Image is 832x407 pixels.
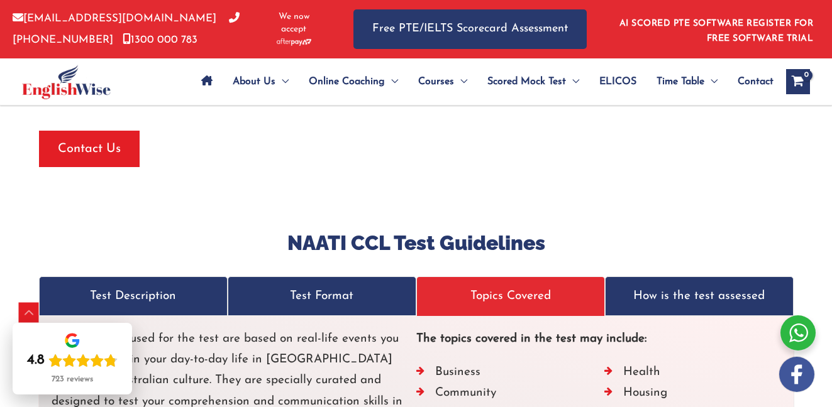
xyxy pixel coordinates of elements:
[52,374,93,384] div: 723 reviews
[277,38,311,45] img: Afterpay-Logo
[309,60,385,104] span: Online Coaching
[657,60,704,104] span: Time Table
[738,60,774,104] span: Contact
[223,60,299,104] a: About UsMenu Toggle
[426,286,595,307] p: Topics Covered
[13,13,240,45] a: [PHONE_NUMBER]
[191,60,774,104] nav: Site Navigation: Main Menu
[779,357,814,392] img: white-facebook.png
[604,383,781,403] li: Housing
[385,60,398,104] span: Menu Toggle
[612,9,819,50] aside: Header Widget 1
[353,9,587,49] a: Free PTE/IELTS Scorecard Assessment
[233,60,275,104] span: About Us
[22,65,111,99] img: cropped-ew-logo
[589,60,646,104] a: ELICOS
[615,286,784,307] p: How is the test assessed
[13,13,216,24] a: [EMAIL_ADDRESS][DOMAIN_NAME]
[416,362,593,383] li: Business
[39,230,794,256] h3: NAATI CCL Test Guidelines
[27,352,45,369] div: 4.8
[704,60,718,104] span: Menu Toggle
[619,19,814,43] a: AI SCORED PTE SOFTWARE REGISTER FOR FREE SOFTWARE TRIAL
[786,69,810,94] a: View Shopping Cart, empty
[646,60,728,104] a: Time TableMenu Toggle
[416,333,646,345] strong: The topics covered in the test may include:
[487,60,566,104] span: Scored Mock Test
[728,60,774,104] a: Contact
[418,60,454,104] span: Courses
[454,60,467,104] span: Menu Toggle
[49,286,218,307] p: Test Description
[275,60,289,104] span: Menu Toggle
[604,362,781,383] li: Health
[39,131,140,167] button: Contact Us
[416,383,593,403] li: Community
[566,60,579,104] span: Menu Toggle
[599,60,636,104] span: ELICOS
[58,140,121,158] span: Contact Us
[299,60,408,104] a: Online CoachingMenu Toggle
[477,60,589,104] a: Scored Mock TestMenu Toggle
[265,11,322,36] span: We now accept
[123,35,197,45] a: 1300 000 783
[27,352,118,369] div: Rating: 4.8 out of 5
[238,286,406,307] p: Test Format
[408,60,477,104] a: CoursesMenu Toggle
